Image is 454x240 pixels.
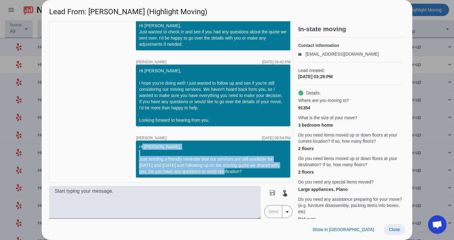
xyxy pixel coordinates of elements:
[298,105,402,111] div: 91354
[136,60,166,64] span: [PERSON_NAME]
[298,169,402,175] div: 2 floors
[298,179,373,185] span: Do you need any special items moved?
[281,189,288,196] mat-icon: touch_app
[298,42,402,48] h4: Contact information
[262,60,290,64] div: [DATE] 04:42:PM
[306,90,321,96] span: Details:
[428,215,447,234] div: Open chat
[298,155,402,168] span: Do you need items moved up or down floors at your destination? If so, how many floors?
[313,227,374,232] span: Show in [GEOGRAPHIC_DATA]
[139,23,287,47] div: Hi [PERSON_NAME], Just wanted to check in and see if you had any questions about the quote we sen...
[305,52,379,57] a: [EMAIL_ADDRESS][DOMAIN_NAME]
[298,196,402,215] span: Do you need any assistance preparing for your move? (e.g. furniture disassembly, packing items in...
[298,216,402,222] div: Not sure
[298,132,402,144] span: Do you need items moved up or down floors at your current location? If so, how many floors?
[389,227,400,232] span: Close
[298,186,402,192] div: Large appliances, Piano
[298,122,402,128] div: 3 bedroom home
[298,67,402,74] span: Lead created:
[139,68,287,123] div: Hi [PERSON_NAME], I hope you're doing well! I just wanted to follow up and see if you're still co...
[136,136,166,140] span: [PERSON_NAME]
[298,145,402,152] div: 2 floors
[298,53,305,56] mat-icon: email
[298,74,402,80] div: [DATE] 03:28:PM
[308,224,379,235] button: Show in [GEOGRAPHIC_DATA]
[298,97,349,103] span: Where are you moving to?
[298,90,304,96] mat-icon: check_circle
[298,115,357,121] span: What is the size of your move?
[384,224,405,235] button: Close
[284,208,291,216] mat-icon: arrow_drop_down
[262,136,290,140] div: [DATE] 09:54:PM
[298,26,405,32] h2: In-state moving
[139,144,287,175] div: Hi [PERSON_NAME], Just sending a friendly reminder that our services are still available for [DAT...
